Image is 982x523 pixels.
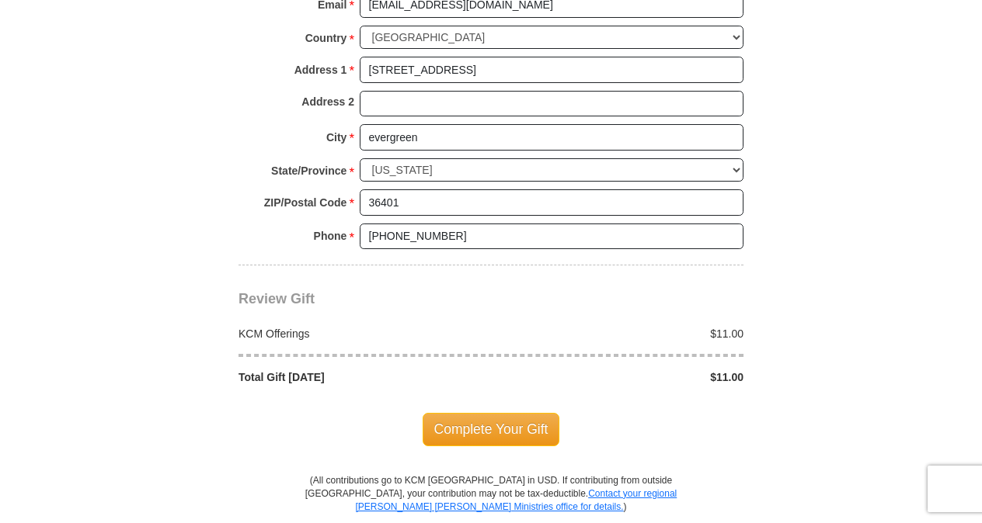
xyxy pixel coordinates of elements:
strong: Phone [314,225,347,247]
a: Contact your regional [PERSON_NAME] [PERSON_NAME] Ministries office for details. [355,488,677,512]
strong: Address 1 [294,59,347,81]
span: Complete Your Gift [423,413,560,445]
div: $11.00 [491,369,752,385]
strong: Address 2 [301,91,354,113]
div: Total Gift [DATE] [231,369,492,385]
div: KCM Offerings [231,326,492,341]
div: $11.00 [491,326,752,341]
strong: Country [305,27,347,49]
strong: State/Province [271,160,346,182]
strong: City [326,126,346,148]
span: Review Gift [239,291,315,307]
strong: ZIP/Postal Code [264,192,347,213]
